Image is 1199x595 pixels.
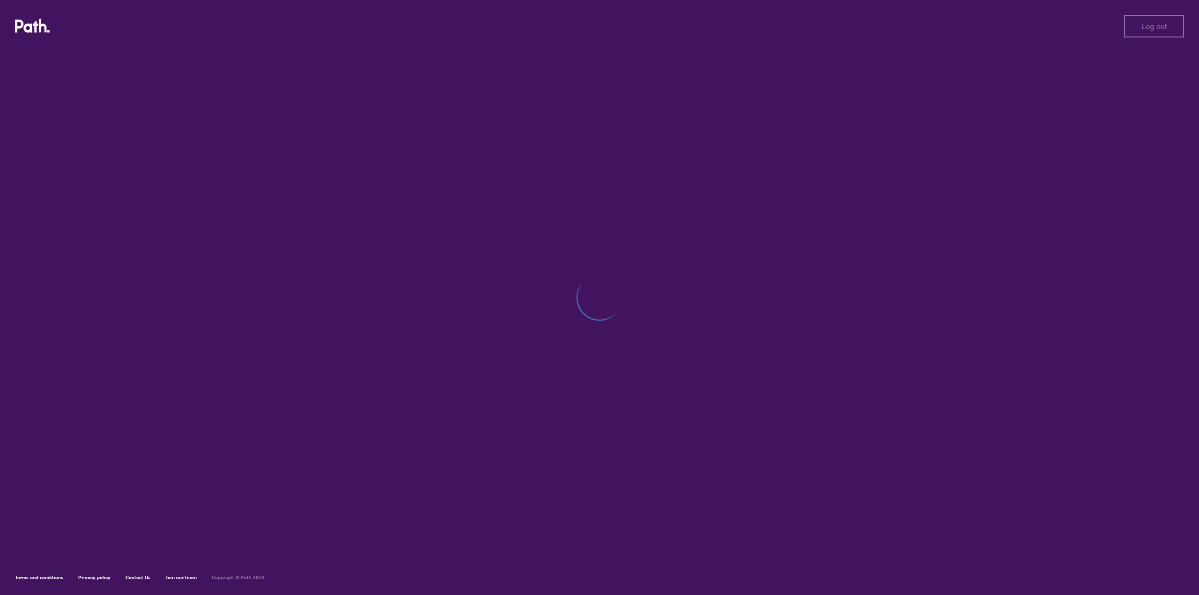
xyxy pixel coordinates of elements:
[165,574,197,580] a: Join our team
[1141,22,1167,30] span: Log out
[212,575,264,580] h6: Copyright © Path 2018
[15,574,63,580] a: Terms and conditions
[78,574,111,580] a: Privacy policy
[1124,15,1184,37] button: Log out
[126,574,150,580] a: Contact Us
